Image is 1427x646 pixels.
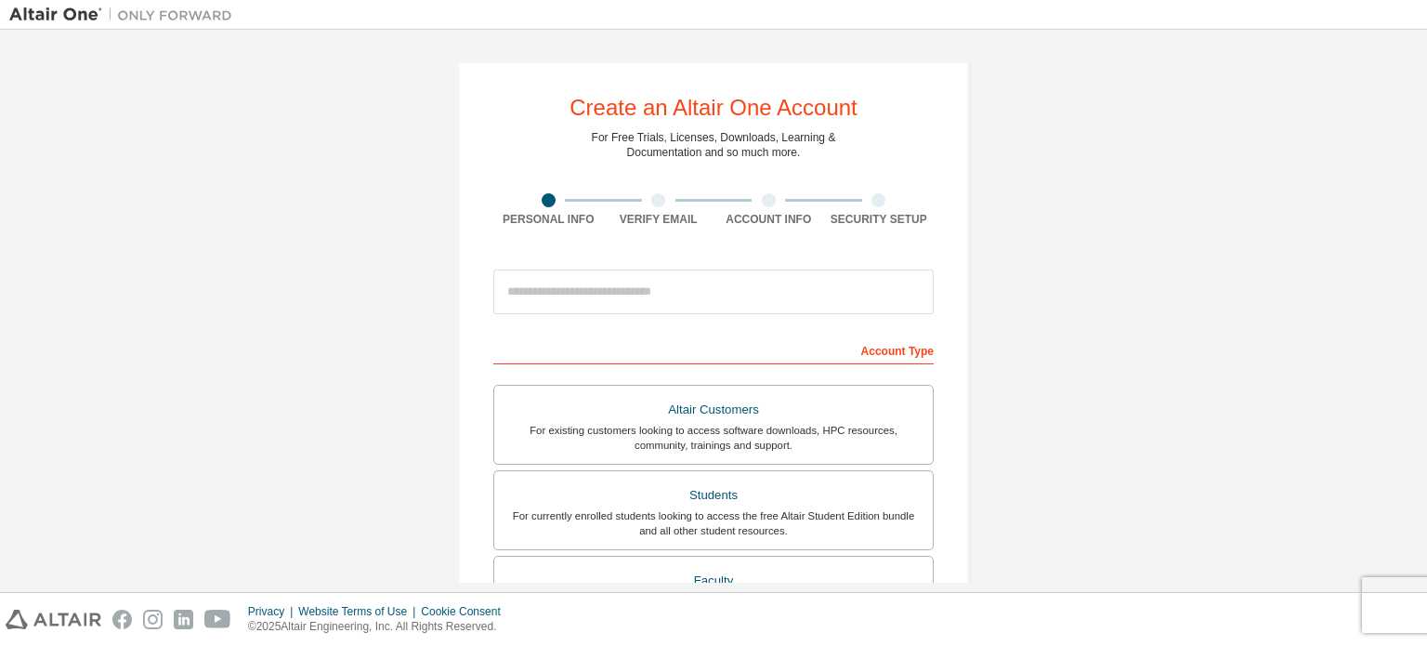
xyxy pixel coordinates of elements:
div: Students [505,482,922,508]
div: Faculty [505,568,922,594]
img: altair_logo.svg [6,610,101,629]
img: facebook.svg [112,610,132,629]
div: Personal Info [493,212,604,227]
img: linkedin.svg [174,610,193,629]
div: For Free Trials, Licenses, Downloads, Learning & Documentation and so much more. [592,130,836,160]
div: For existing customers looking to access software downloads, HPC resources, community, trainings ... [505,423,922,453]
div: Privacy [248,604,298,619]
div: Security Setup [824,212,935,227]
p: © 2025 Altair Engineering, Inc. All Rights Reserved. [248,619,512,635]
div: Website Terms of Use [298,604,421,619]
div: Cookie Consent [421,604,511,619]
div: Altair Customers [505,397,922,423]
div: Account Info [713,212,824,227]
div: Verify Email [604,212,714,227]
div: For currently enrolled students looking to access the free Altair Student Edition bundle and all ... [505,508,922,538]
div: Account Type [493,335,934,364]
div: Create an Altair One Account [569,97,858,119]
img: Altair One [9,6,242,24]
img: instagram.svg [143,610,163,629]
img: youtube.svg [204,610,231,629]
